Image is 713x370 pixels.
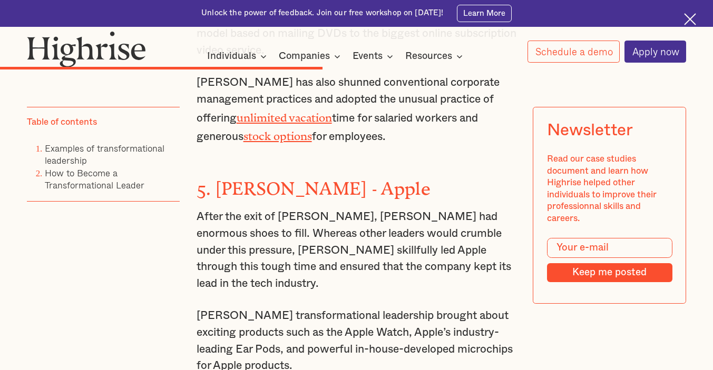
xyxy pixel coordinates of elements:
[624,41,687,63] a: Apply now
[547,121,633,140] div: Newsletter
[45,141,164,167] a: Examples of transformational leadership
[243,130,312,137] a: stock options
[547,238,672,258] input: Your e-mail
[547,238,672,282] form: Modal Form
[279,50,344,63] div: Companies
[45,166,144,192] a: How to Become a Transformational Leader
[279,50,330,63] div: Companies
[684,13,696,25] img: Cross icon
[197,74,517,145] p: [PERSON_NAME] has also shunned conventional corporate management practices and adopted the unusua...
[457,5,512,22] a: Learn More
[207,50,270,63] div: Individuals
[405,50,466,63] div: Resources
[27,31,146,67] img: Highrise logo
[197,178,431,190] strong: 5. [PERSON_NAME] - Apple
[405,50,452,63] div: Resources
[207,50,256,63] div: Individuals
[547,153,672,224] div: Read our case studies document and learn how Highrise helped other individuals to improve their p...
[27,116,97,128] div: Table of contents
[201,8,443,18] div: Unlock the power of feedback. Join our free workshop on [DATE]!
[237,112,332,118] a: unlimited vacation
[197,208,517,292] p: After the exit of [PERSON_NAME], [PERSON_NAME] had enormous shoes to fill. Whereas other leaders ...
[528,41,620,62] a: Schedule a demo
[353,50,396,63] div: Events
[353,50,383,63] div: Events
[547,263,672,282] input: Keep me posted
